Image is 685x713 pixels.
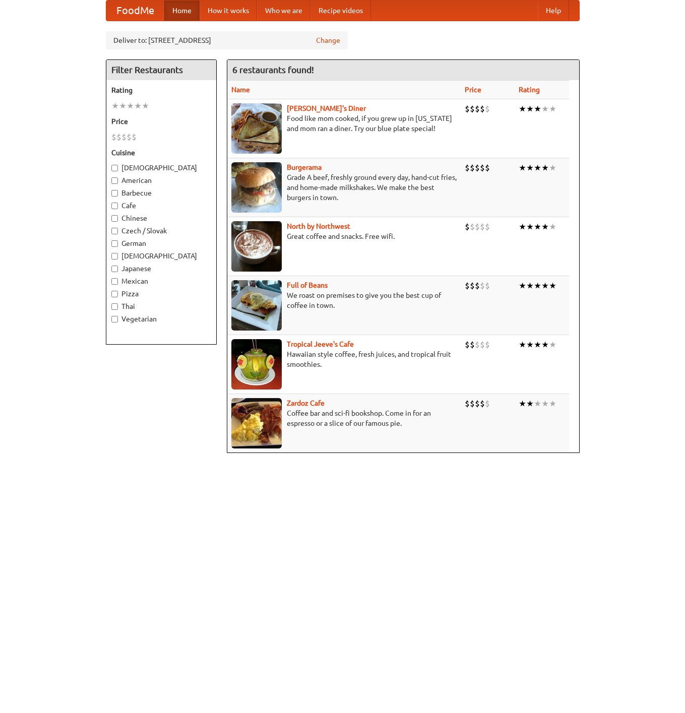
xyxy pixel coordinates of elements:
[231,280,282,331] img: beans.jpg
[231,290,457,310] p: We roast on premises to give you the best cup of coffee in town.
[232,65,314,75] ng-pluralize: 6 restaurants found!
[534,280,541,291] li: ★
[111,253,118,260] input: [DEMOGRAPHIC_DATA]
[534,339,541,350] li: ★
[231,349,457,369] p: Hawaiian style coffee, fresh juices, and tropical fruit smoothies.
[480,221,485,232] li: $
[111,228,118,234] input: Czech / Slovak
[549,221,556,232] li: ★
[465,398,470,409] li: $
[465,162,470,173] li: $
[526,339,534,350] li: ★
[111,238,211,248] label: German
[470,162,475,173] li: $
[485,280,490,291] li: $
[316,35,340,45] a: Change
[549,398,556,409] li: ★
[111,190,118,197] input: Barbecue
[111,116,211,126] h5: Price
[534,103,541,114] li: ★
[106,31,348,49] div: Deliver to: [STREET_ADDRESS]
[111,215,118,222] input: Chinese
[111,291,118,297] input: Pizza
[549,103,556,114] li: ★
[111,264,211,274] label: Japanese
[287,340,354,348] a: Tropical Jeeve's Cafe
[475,162,480,173] li: $
[485,103,490,114] li: $
[480,162,485,173] li: $
[111,163,211,173] label: [DEMOGRAPHIC_DATA]
[111,203,118,209] input: Cafe
[470,221,475,232] li: $
[549,339,556,350] li: ★
[111,303,118,310] input: Thai
[231,172,457,203] p: Grade A beef, freshly ground every day, hand-cut fries, and home-made milkshakes. We make the bes...
[526,280,534,291] li: ★
[485,339,490,350] li: $
[287,163,322,171] a: Burgerama
[111,148,211,158] h5: Cuisine
[475,398,480,409] li: $
[480,103,485,114] li: $
[111,100,119,111] li: ★
[549,280,556,291] li: ★
[519,398,526,409] li: ★
[287,281,328,289] a: Full of Beans
[111,276,211,286] label: Mexican
[111,175,211,185] label: American
[231,113,457,134] p: Food like mom cooked, if you grew up in [US_STATE] and mom ran a diner. Try our blue plate special!
[231,103,282,154] img: sallys.jpg
[231,398,282,448] img: zardoz.jpg
[519,86,540,94] a: Rating
[121,132,127,143] li: $
[470,339,475,350] li: $
[231,221,282,272] img: north.jpg
[132,132,137,143] li: $
[465,339,470,350] li: $
[142,100,149,111] li: ★
[111,177,118,184] input: American
[231,162,282,213] img: burgerama.jpg
[541,339,549,350] li: ★
[106,1,164,21] a: FoodMe
[534,398,541,409] li: ★
[519,162,526,173] li: ★
[534,162,541,173] li: ★
[534,221,541,232] li: ★
[485,162,490,173] li: $
[526,398,534,409] li: ★
[111,201,211,211] label: Cafe
[111,240,118,247] input: German
[111,85,211,95] h5: Rating
[541,162,549,173] li: ★
[470,280,475,291] li: $
[541,398,549,409] li: ★
[526,221,534,232] li: ★
[480,339,485,350] li: $
[106,60,216,80] h4: Filter Restaurants
[538,1,569,21] a: Help
[231,86,250,94] a: Name
[549,162,556,173] li: ★
[287,399,325,407] a: Zardoz Cafe
[526,162,534,173] li: ★
[111,314,211,324] label: Vegetarian
[127,132,132,143] li: $
[465,280,470,291] li: $
[111,213,211,223] label: Chinese
[111,188,211,198] label: Barbecue
[164,1,200,21] a: Home
[111,289,211,299] label: Pizza
[465,221,470,232] li: $
[287,222,350,230] b: North by Northwest
[541,103,549,114] li: ★
[287,104,366,112] a: [PERSON_NAME]'s Diner
[111,132,116,143] li: $
[541,280,549,291] li: ★
[485,398,490,409] li: $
